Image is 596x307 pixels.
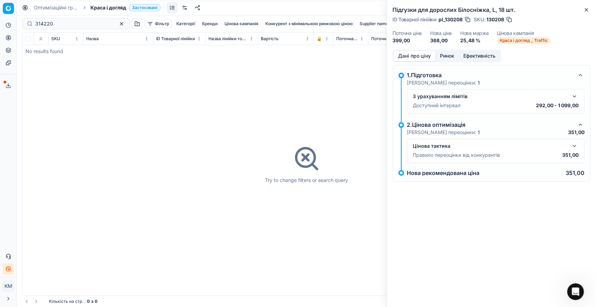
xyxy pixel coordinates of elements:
p: Правило переоцінки від конкурентів [413,152,500,159]
span: SKU : [474,17,485,22]
button: Дані про ціну [393,51,435,61]
input: Пошук по SKU або назві [35,20,112,27]
strong: 0 [87,299,90,304]
p: [PERSON_NAME] переоцінки: [407,79,480,86]
button: Бренди [199,20,220,28]
div: Цінова тактика [413,142,567,149]
button: Expand all [37,35,45,43]
span: Кількість на стр. [49,299,83,304]
iframe: Intercom live chat [567,283,584,300]
span: Поточна ціна [336,36,358,42]
div: 2.Цінова оптимізація [407,120,573,129]
button: Ринок [435,51,459,61]
button: Цінова кампанія [222,20,261,28]
span: ID Товарної лінійки : [392,17,437,22]
span: Застосовані [129,4,161,11]
span: pl_130208 [439,16,463,23]
button: Go to next page [32,297,41,306]
dd: 399,00 [392,37,422,44]
span: ID Товарної лінійки [156,36,195,42]
dt: Нова маржа [460,31,489,36]
button: Supplier name [357,20,391,28]
span: Назва [86,36,99,42]
p: [PERSON_NAME] переоцінки: [407,129,480,136]
dt: Цінова кампанія [497,31,551,36]
span: Вартість [261,36,279,42]
span: Поточна промо ціна [371,36,411,42]
button: КM [3,280,14,292]
p: 351,00 [562,152,579,159]
dt: Нова ціна [430,31,452,36]
a: Оптимізаційні групи [34,4,79,11]
div: Try to change filters or search query [265,177,348,184]
p: Доступний інтервал [413,102,461,109]
button: Go to previous page [22,297,31,306]
span: Краса і доглядЗастосовані [90,4,161,11]
div: З урахуванням лімітів [413,93,567,100]
button: Ефективність [459,51,500,61]
button: Категорії [174,20,198,28]
span: Краса і догляд _ Traffic [497,37,551,44]
p: Нова рекомендована ціна [407,170,479,176]
span: Краса і догляд [90,4,126,11]
span: Назва лінійки товарів [208,36,248,42]
div: 1.Підготовка [407,71,573,79]
p: 292,00 - 1 099,00 [536,102,579,109]
strong: 1 [478,80,480,86]
dd: 25,48 % [460,37,489,44]
dd: 368,00 [430,37,452,44]
span: 130208 [486,16,504,23]
nav: pagination [22,297,41,306]
button: Фільтр [144,20,172,28]
span: КM [3,281,14,291]
dt: Поточна ціна [392,31,422,36]
strong: з [91,299,93,304]
button: Конкурент з мінімальною ринковою ціною [263,20,355,28]
nav: breadcrumb [34,4,161,11]
strong: 1 [478,129,480,135]
strong: 0 [95,299,97,304]
p: 351,00 [566,170,584,176]
p: 351,00 [568,129,584,136]
div: : [49,299,97,304]
h2: Підгузки для дорослих Білосніжка, L, 18 шт. [392,6,590,14]
span: 🔒 [317,36,322,42]
span: SKU [51,36,60,42]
